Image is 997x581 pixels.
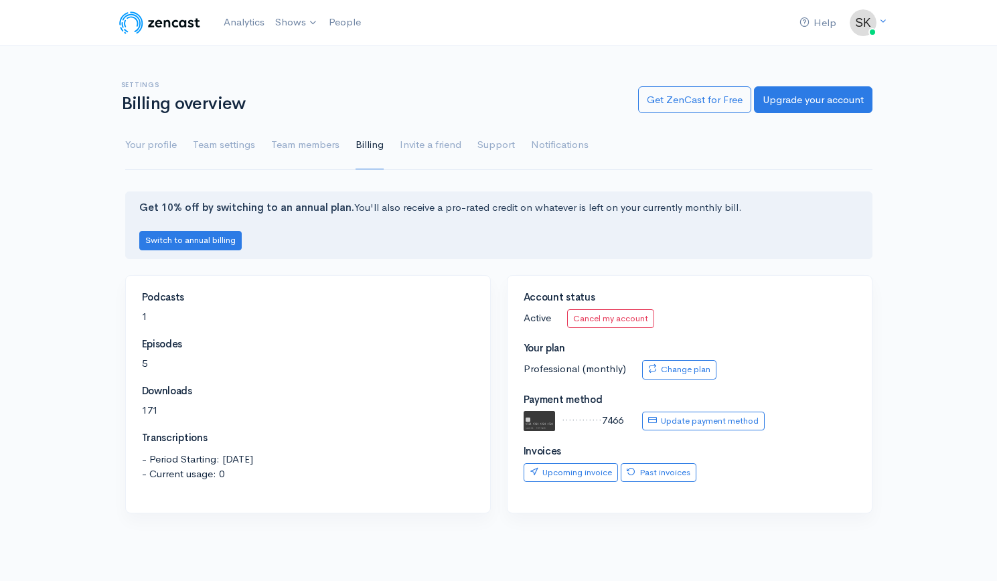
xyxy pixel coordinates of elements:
[524,446,856,457] h4: Invoices
[524,292,856,303] h4: Account status
[139,231,242,250] button: Switch to annual billing
[524,463,618,483] a: Upcoming invoice
[117,9,202,36] img: ZenCast Logo
[121,81,622,88] h6: Settings
[142,432,474,444] h4: Transcriptions
[850,9,876,36] img: ...
[400,121,461,169] a: Invite a friend
[794,9,842,37] a: Help
[562,414,623,426] span: ············7466
[218,8,270,37] a: Analytics
[477,121,515,169] a: Support
[524,343,856,354] h4: Your plan
[142,356,474,371] p: 5
[142,339,474,350] h4: Episodes
[356,121,384,169] a: Billing
[139,201,354,214] strong: Get 10% off by switching to an annual plan.
[642,360,716,380] a: Change plan
[642,412,765,431] a: Update payment method
[125,191,872,259] div: You'll also receive a pro-rated credit on whatever is left on your currently monthly bill.
[524,394,856,406] h4: Payment method
[142,386,474,397] h4: Downloads
[567,309,654,329] a: Cancel my account
[142,467,474,482] span: - Current usage: 0
[271,121,339,169] a: Team members
[323,8,366,37] a: People
[524,309,856,329] p: Active
[142,309,474,325] p: 1
[125,121,177,169] a: Your profile
[531,121,589,169] a: Notifications
[638,86,751,114] a: Get ZenCast for Free
[139,233,242,246] a: Switch to annual billing
[142,292,474,303] h4: Podcasts
[142,403,474,418] p: 171
[524,360,856,380] p: Professional (monthly)
[754,86,872,114] a: Upgrade your account
[524,411,556,431] img: default.svg
[621,463,696,483] a: Past invoices
[121,94,622,114] h1: Billing overview
[193,121,255,169] a: Team settings
[270,8,323,37] a: Shows
[142,452,474,467] span: - Period Starting: [DATE]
